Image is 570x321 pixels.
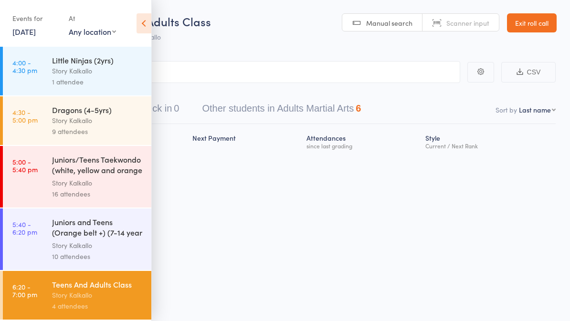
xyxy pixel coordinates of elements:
div: Teens And Adults Class [52,279,143,290]
div: since last grading [306,143,418,149]
div: 6 [356,103,361,114]
div: 10 attendees [52,251,143,262]
time: 6:20 - 7:00 pm [12,283,37,298]
time: 4:30 - 5:00 pm [12,108,38,124]
span: Scanner input [446,18,489,28]
a: 5:00 -5:40 pmJuniors/Teens Taekwondo (white, yellow and orange ...Story Kalkallo16 attendees [3,146,151,207]
div: 9 attendees [52,126,143,137]
label: Sort by [496,105,517,114]
div: Events for [12,10,59,26]
div: Little Ninjas (2yrs) [52,55,143,65]
div: Dragons (4-5yrs) [52,104,143,115]
time: 4:00 - 4:30 pm [12,59,37,74]
div: 0 [174,103,179,114]
div: 1 attendee [52,76,143,87]
a: Exit roll call [507,13,557,32]
button: CSV [501,62,556,83]
a: 4:30 -5:00 pmDragons (4-5yrs)Story Kalkallo9 attendees [3,96,151,145]
span: Manual search [366,18,412,28]
div: At [69,10,116,26]
div: Story Kalkallo [52,177,143,188]
a: 4:00 -4:30 pmLittle Ninjas (2yrs)Story Kalkallo1 attendee [3,47,151,95]
input: Search by name [14,61,460,83]
div: 4 attendees [52,300,143,311]
div: Juniors and Teens (Orange belt +) (7-14 year olds) [52,217,143,240]
a: 5:40 -6:20 pmJuniors and Teens (Orange belt +) (7-14 year olds)Story Kalkallo10 attendees [3,208,151,270]
a: 6:20 -7:00 pmTeens And Adults ClassStory Kalkallo4 attendees [3,271,151,320]
div: Story Kalkallo [52,65,143,76]
div: 16 attendees [52,188,143,199]
div: Last name [519,105,551,114]
div: Story Kalkallo [52,115,143,126]
time: 5:00 - 5:40 pm [12,158,38,173]
div: Next Payment [189,128,302,154]
button: Other students in Adults Martial Arts6 [202,98,361,124]
time: 5:40 - 6:20 pm [12,220,37,236]
div: Any location [69,26,116,37]
div: Atten­dances [303,128,422,154]
a: [DATE] [12,26,36,37]
div: Style [422,128,556,154]
div: Story Kalkallo [52,290,143,300]
div: Juniors/Teens Taekwondo (white, yellow and orange ... [52,154,143,177]
div: Current / Next Rank [425,143,552,149]
div: Story Kalkallo [52,240,143,251]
